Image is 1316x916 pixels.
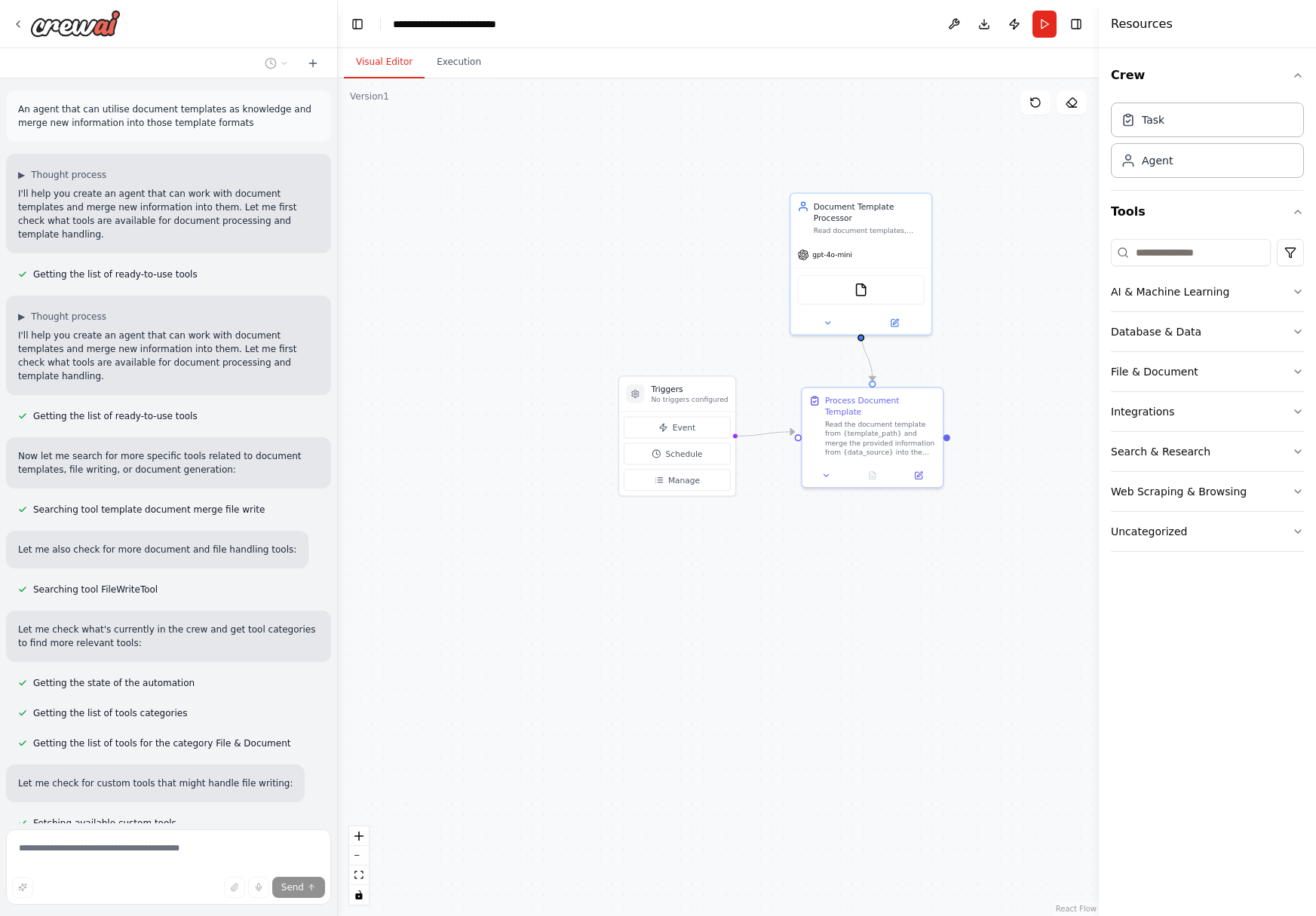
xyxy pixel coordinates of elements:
[18,187,319,241] p: I'll help you create an agent that can work with document templates and merge new information int...
[18,329,319,383] p: I'll help you create an agent that can work with document templates and merge new information int...
[33,677,195,689] span: Getting the state of the automation
[31,169,106,181] span: Thought process
[1111,404,1174,419] div: Integrations
[666,448,703,459] span: Schedule
[801,387,943,488] div: Process Document TemplateRead the document template from {template_path} and merge the provided i...
[899,469,938,483] button: Open in side panel
[825,395,936,418] div: Process Document Template
[301,54,325,72] button: Start a new chat
[349,846,369,865] button: zoom out
[349,826,369,846] button: zoom in
[18,103,319,130] p: An agent that can utilise document templates as knowledge and merge new information into those te...
[624,443,731,465] button: Schedule
[18,449,319,476] p: Now let me search for more specific tools related to document templates, file writing, or documen...
[1111,524,1187,539] div: Uncategorized
[1142,153,1173,168] div: Agent
[1111,512,1304,551] button: Uncategorized
[1111,352,1304,391] button: File & Document
[854,283,868,296] img: FileReadTool
[668,474,700,486] span: Manage
[33,410,198,422] span: Getting the list of ready-to-use tools
[825,420,936,457] div: Read the document template from {template_path} and merge the provided information from {data_sou...
[33,584,158,596] span: Searching tool FileWriteTool
[350,90,389,103] div: Version 1
[349,885,369,905] button: toggle interactivity
[652,384,729,395] h3: Triggers
[814,226,925,235] div: Read document templates, extract their structure and formatting, then merge new information into ...
[1111,444,1210,459] div: Search & Research
[33,707,187,719] span: Getting the list of tools categories
[30,10,121,37] img: Logo
[224,877,245,898] button: Upload files
[1111,312,1304,351] button: Database & Data
[281,881,304,893] span: Send
[848,469,897,483] button: No output available
[1111,191,1304,233] button: Tools
[344,47,425,78] button: Visual Editor
[734,426,794,442] g: Edge from triggers to 93a701d8-1a24-4fc4-b632-82c2b973f4ec
[349,865,369,885] button: fit view
[1111,15,1173,33] h4: Resources
[1142,112,1164,127] div: Task
[393,17,496,32] nav: breadcrumb
[1111,472,1304,511] button: Web Scraping & Browsing
[248,877,269,898] button: Click to speak your automation idea
[624,417,731,439] button: Event
[652,395,729,404] p: No triggers configured
[18,623,319,650] p: Let me check what's currently in the crew and get tool categories to find more relevant tools:
[1111,284,1229,299] div: AI & Machine Learning
[33,268,198,280] span: Getting the list of ready-to-use tools
[814,201,925,223] div: Document Template Processor
[855,329,878,380] g: Edge from 9d00828f-2ac9-40cc-ac99-925eb342d65b to 93a701d8-1a24-4fc4-b632-82c2b973f4ec
[618,375,737,497] div: TriggersNo triggers configuredEventScheduleManage
[18,169,25,181] span: ▶
[18,777,293,790] p: Let me check for custom tools that might handle file writing:
[18,543,296,556] p: Let me also check for more document and file handling tools:
[425,47,493,78] button: Execution
[33,817,176,829] span: Fetching available custom tools
[1111,54,1304,97] button: Crew
[272,877,325,898] button: Send
[1111,97,1304,190] div: Crew
[812,250,852,259] span: gpt-4o-mini
[1056,905,1097,913] a: React Flow attribution
[862,316,927,329] button: Open in side panel
[1111,432,1304,471] button: Search & Research
[18,169,106,181] button: ▶Thought process
[1111,233,1304,564] div: Tools
[33,737,290,749] span: Getting the list of tools for the category File & Document
[1111,484,1247,499] div: Web Scraping & Browsing
[347,14,368,35] button: Hide left sidebar
[624,469,731,491] button: Manage
[673,421,695,433] span: Event
[1111,392,1304,431] button: Integrations
[18,311,106,323] button: ▶Thought process
[1066,14,1087,35] button: Hide right sidebar
[1111,364,1198,379] div: File & Document
[1111,272,1304,311] button: AI & Machine Learning
[31,311,106,323] span: Thought process
[259,54,295,72] button: Switch to previous chat
[18,311,25,323] span: ▶
[33,504,265,516] span: Searching tool template document merge file write
[790,193,932,335] div: Document Template ProcessorRead document templates, extract their structure and formatting, then ...
[12,877,33,898] button: Improve this prompt
[349,826,369,905] div: React Flow controls
[1111,324,1201,339] div: Database & Data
